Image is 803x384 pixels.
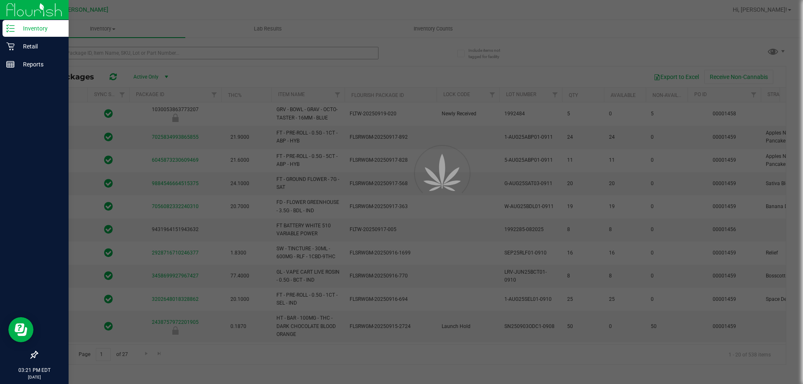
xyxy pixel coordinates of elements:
[8,317,33,342] iframe: Resource center
[6,60,15,69] inline-svg: Reports
[15,41,65,51] p: Retail
[6,42,15,51] inline-svg: Retail
[6,24,15,33] inline-svg: Inventory
[4,366,65,374] p: 03:21 PM EDT
[15,23,65,33] p: Inventory
[15,59,65,69] p: Reports
[4,374,65,380] p: [DATE]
